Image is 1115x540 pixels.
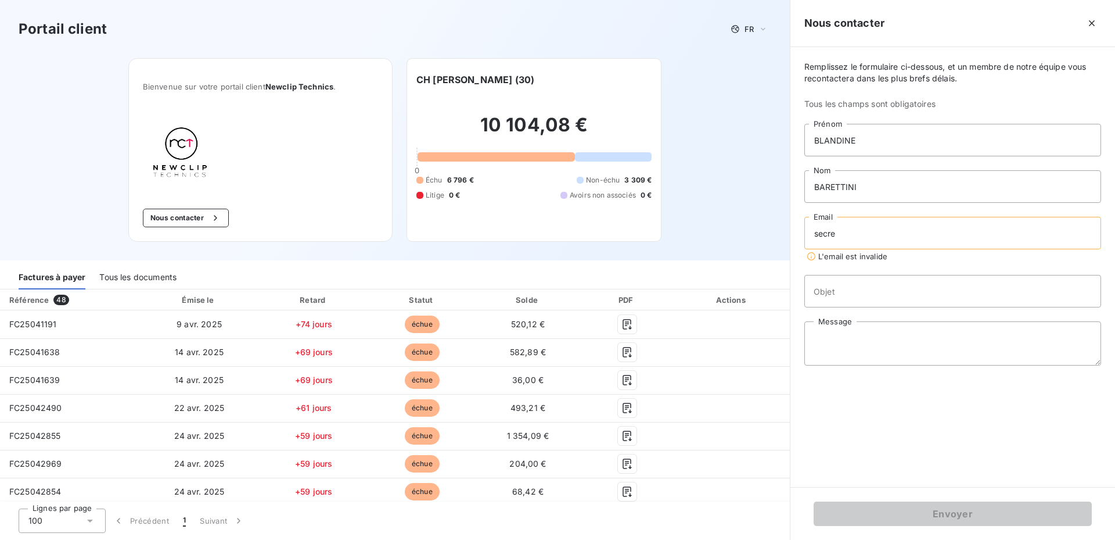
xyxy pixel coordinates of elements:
span: échue [405,483,440,500]
span: Avoirs non associés [570,190,636,201]
span: Échu [426,175,443,185]
h3: Portail client [19,19,107,40]
span: 204,00 € [509,459,546,469]
input: placeholder [804,217,1101,249]
span: échue [405,344,440,361]
span: échue [405,455,440,473]
span: 14 avr. 2025 [175,375,224,385]
span: FR [744,24,754,34]
div: Retard [261,294,366,306]
span: échue [405,399,440,417]
span: 22 avr. 2025 [174,403,225,413]
span: 1 [183,515,186,527]
div: Tous les documents [99,265,177,289]
div: Référence [9,295,49,305]
h5: Nous contacter [804,15,884,31]
span: 582,89 € [510,347,546,357]
span: 68,42 € [512,487,544,496]
span: 0 € [641,190,652,201]
input: placeholder [804,275,1101,307]
div: Émise le [142,294,257,306]
span: 520,12 € [511,319,545,329]
span: échue [405,371,440,389]
span: 100 [28,515,42,527]
input: placeholder [804,170,1101,203]
span: Remplissez le formulaire ci-dessous, et un membre de notre équipe vous recontactera dans les plus... [804,61,1101,84]
span: échue [405,316,440,333]
img: Company logo [143,119,217,190]
span: +59 jours [295,459,332,469]
span: 14 avr. 2025 [175,347,224,357]
span: 24 avr. 2025 [174,487,225,496]
span: FC25041639 [9,375,60,385]
h2: 10 104,08 € [416,113,652,148]
span: Newclip Technics [265,82,333,91]
span: +59 jours [295,487,332,496]
span: +69 jours [295,375,333,385]
span: +69 jours [295,347,333,357]
button: Précédent [106,509,176,533]
span: FC25041638 [9,347,60,357]
div: Statut [371,294,473,306]
span: FC25042855 [9,431,61,441]
div: Solde [478,294,578,306]
span: 1 354,09 € [507,431,549,441]
span: 24 avr. 2025 [174,459,225,469]
span: +61 jours [296,403,332,413]
span: 3 309 € [624,175,652,185]
span: FC25042969 [9,459,62,469]
span: Litige [426,190,444,201]
span: 0 [415,166,419,175]
span: 48 [53,295,69,305]
div: PDF [582,294,672,306]
span: Bienvenue sur votre portail client . [143,82,378,91]
span: Non-échu [586,175,620,185]
span: 36,00 € [512,375,544,385]
span: 493,21 € [510,403,545,413]
button: Suivant [193,509,251,533]
span: 9 avr. 2025 [177,319,222,329]
span: FC25042490 [9,403,62,413]
input: placeholder [804,124,1101,156]
button: 1 [176,509,193,533]
span: +59 jours [295,431,332,441]
button: Envoyer [814,502,1092,526]
span: +74 jours [296,319,332,329]
span: échue [405,427,440,445]
span: 24 avr. 2025 [174,431,225,441]
span: Tous les champs sont obligatoires [804,98,1101,110]
span: 0 € [449,190,460,201]
span: FC25041191 [9,319,57,329]
span: 6 796 € [447,175,474,185]
span: FC25042854 [9,487,62,496]
div: Actions [677,294,788,306]
button: Nous contacter [143,209,229,227]
div: Factures à payer [19,265,85,289]
span: L'email est invalide [818,252,887,261]
h6: CH [PERSON_NAME] (30) [416,73,534,87]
